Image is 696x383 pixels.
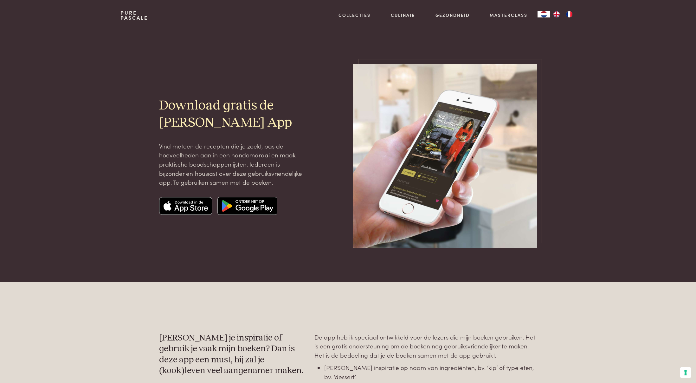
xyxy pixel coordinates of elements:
[159,197,212,215] img: Apple app store
[563,11,576,17] a: FR
[490,12,527,18] a: Masterclass
[120,10,148,20] a: PurePascale
[314,333,537,360] p: De app heb ik speciaal ontwikkeld voor de lezers die mijn boeken gebruiken. Het is een gratis ond...
[159,142,304,187] p: Vind meteen de recepten die je zoekt, pas de hoeveelheden aan in een handomdraai en maak praktisc...
[324,363,537,381] li: [PERSON_NAME] inspiratie op naam van ingrediënten, bv. ‘kip’ of type eten, bv. ‘dessert’.
[353,64,537,248] img: pascale-naessens-app-mockup
[435,12,470,18] a: Gezondheid
[338,12,371,18] a: Collecties
[159,333,304,376] h3: [PERSON_NAME] je inspiratie of gebruik je vaak mijn boeken? Dan is deze app een must, hij zal je ...
[680,367,691,378] button: Uw voorkeuren voor toestemming voor trackingtechnologieën
[538,11,550,17] a: NL
[550,11,563,17] a: EN
[538,11,550,17] div: Language
[159,97,304,131] h2: Download gratis de [PERSON_NAME] App
[391,12,415,18] a: Culinair
[538,11,576,17] aside: Language selected: Nederlands
[550,11,576,17] ul: Language list
[217,197,277,215] img: Google app store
